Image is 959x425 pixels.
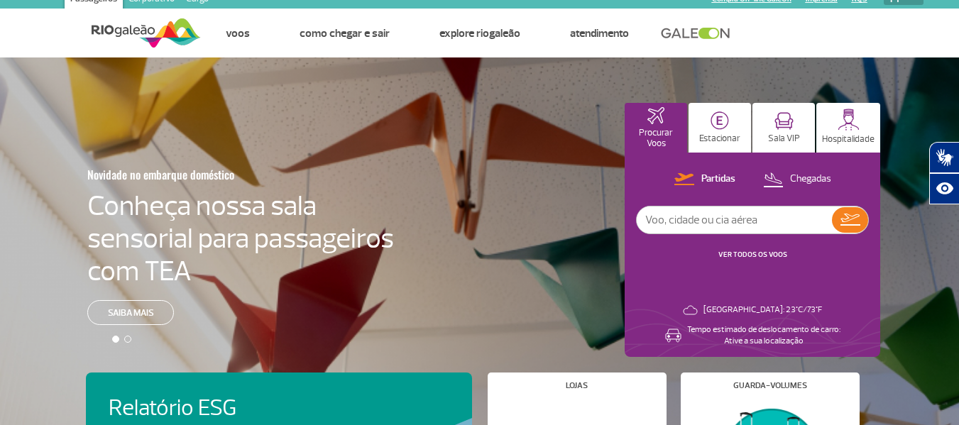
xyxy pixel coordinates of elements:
a: Saiba mais [87,300,174,325]
button: Abrir recursos assistivos. [929,173,959,204]
p: Hospitalidade [822,134,875,145]
a: Como chegar e sair [300,26,390,40]
p: Estacionar [699,133,740,144]
h4: Lojas [566,382,588,390]
button: Sala VIP [752,103,815,153]
p: [GEOGRAPHIC_DATA]: 23°C/73°F [703,304,822,316]
div: Plugin de acessibilidade da Hand Talk. [929,142,959,204]
a: VER TODOS OS VOOS [718,250,787,259]
p: Tempo estimado de deslocamento de carro: Ative a sua localização [687,324,840,347]
p: Partidas [701,172,735,186]
a: Voos [226,26,250,40]
img: airplaneHomeActive.svg [647,107,664,124]
button: Estacionar [689,103,751,153]
button: Chegadas [759,170,835,189]
p: Procurar Voos [632,128,680,149]
img: carParkingHome.svg [711,111,729,130]
button: Procurar Voos [625,103,687,153]
a: Explore RIOgaleão [439,26,520,40]
h3: Novidade no embarque doméstico [87,160,324,189]
a: Atendimento [570,26,629,40]
button: Partidas [670,170,740,189]
button: Abrir tradutor de língua de sinais. [929,142,959,173]
button: VER TODOS OS VOOS [714,249,791,260]
input: Voo, cidade ou cia aérea [637,206,832,233]
img: hospitality.svg [838,109,860,131]
h4: Conheça nossa sala sensorial para passageiros com TEA [87,189,394,287]
button: Hospitalidade [816,103,880,153]
h4: Relatório ESG [109,395,334,421]
img: vipRoom.svg [774,112,794,130]
p: Chegadas [790,172,831,186]
p: Sala VIP [768,133,800,144]
h4: Guarda-volumes [733,382,807,390]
